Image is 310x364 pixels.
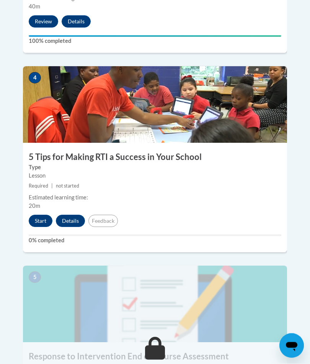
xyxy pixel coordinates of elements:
[56,215,85,227] button: Details
[29,3,40,10] span: 40m
[279,333,304,358] iframe: Button to launch messaging window
[56,183,79,189] span: not started
[29,194,281,202] div: Estimated learning time:
[23,351,287,363] h3: Response to Intervention End of Course Assessment
[29,272,41,283] span: 5
[51,183,53,189] span: |
[62,16,91,28] button: Details
[29,36,281,37] div: Your progress
[23,266,287,343] img: Course Image
[23,152,287,163] h3: 5 Tips for Making RTI a Success in Your School
[29,163,281,172] label: Type
[29,215,52,227] button: Start
[29,172,281,180] div: Lesson
[29,203,40,209] span: 20m
[29,183,48,189] span: Required
[23,67,287,143] img: Course Image
[29,16,58,28] button: Review
[29,72,41,84] span: 4
[88,215,118,227] button: Feedback
[29,237,281,245] label: 0% completed
[29,37,281,46] label: 100% completed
